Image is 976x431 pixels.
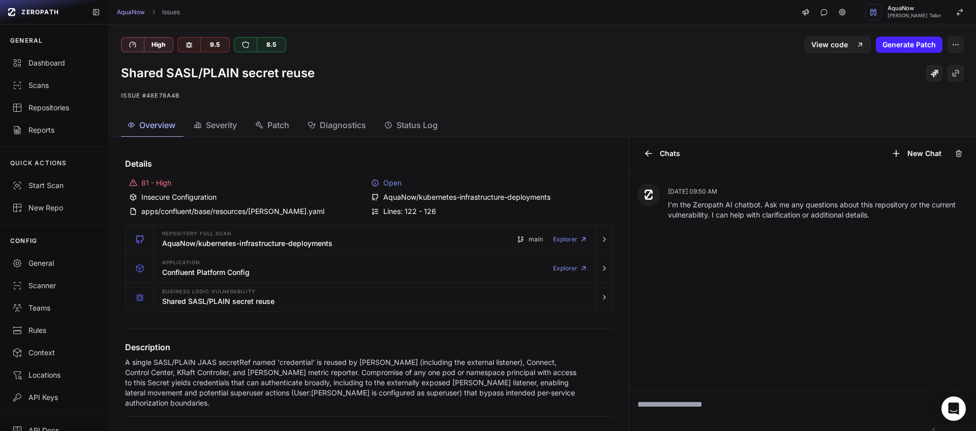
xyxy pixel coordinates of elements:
[162,267,250,278] h3: Confluent Platform Config
[10,237,37,245] p: CONFIG
[4,4,84,20] a: ZEROPATH
[126,225,612,254] button: Repository Full scan AquaNow/kubernetes-infrastructure-deployments main Explorer
[129,178,367,188] div: 81 - High
[941,396,966,421] div: Open Intercom Messenger
[12,80,96,90] div: Scans
[206,119,237,131] span: Severity
[21,8,59,16] span: ZEROPATH
[876,37,942,53] button: Generate Patch
[371,192,608,202] div: AquaNow/kubernetes-infrastructure-deployments
[150,9,157,16] svg: chevron right,
[12,303,96,313] div: Teams
[117,8,180,16] nav: breadcrumb
[129,206,367,217] div: apps/confluent/base/resources/[PERSON_NAME].yaml
[637,145,686,162] button: Chats
[553,258,588,279] a: Explorer
[121,65,315,81] h1: Shared SASL/PLAIN secret reuse
[125,341,613,353] h4: Description
[125,357,581,408] p: A single SASL/PLAIN JAAS secretRef named 'credential' is reused by [PERSON_NAME] (including the e...
[125,158,613,170] h4: Details
[162,289,256,294] span: Business Logic Vulnerability
[12,392,96,403] div: API Keys
[12,125,96,135] div: Reports
[529,235,543,243] span: main
[888,6,941,11] span: AquaNow
[644,190,654,200] img: Zeropath AI
[12,348,96,358] div: Context
[371,206,608,217] div: Lines: 122 - 126
[162,8,180,16] a: Issues
[12,58,96,68] div: Dashboard
[162,231,231,236] span: Repository Full scan
[885,145,948,162] button: New Chat
[12,258,96,268] div: General
[126,254,612,283] button: Application Confluent Platform Config Explorer
[371,178,608,188] div: Open
[553,229,588,250] a: Explorer
[162,260,200,265] span: Application
[144,38,173,52] div: High
[10,37,43,45] p: GENERAL
[257,38,286,52] div: 8.5
[10,159,67,167] p: QUICK ACTIONS
[668,200,968,220] p: I'm the Zeropath AI chatbot. Ask me any questions about this repository or the current vulnerabil...
[139,119,175,131] span: Overview
[12,203,96,213] div: New Repo
[396,119,438,131] span: Status Log
[162,238,332,249] h3: AquaNow/kubernetes-infrastructure-deployments
[12,103,96,113] div: Repositories
[129,192,367,202] div: Insecure Configuration
[12,325,96,335] div: Rules
[12,370,96,380] div: Locations
[200,38,229,52] div: 9.5
[126,283,612,312] button: Business Logic Vulnerability Shared SASL/PLAIN secret reuse
[668,188,968,196] p: [DATE] 09:50 AM
[117,8,145,16] a: AquaNow
[320,119,366,131] span: Diagnostics
[12,281,96,291] div: Scanner
[805,37,871,53] a: View code
[12,180,96,191] div: Start Scan
[121,89,964,102] p: Issue #48e78a4b
[267,119,289,131] span: Patch
[888,13,941,18] span: [PERSON_NAME] Tailor
[162,296,274,306] h3: Shared SASL/PLAIN secret reuse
